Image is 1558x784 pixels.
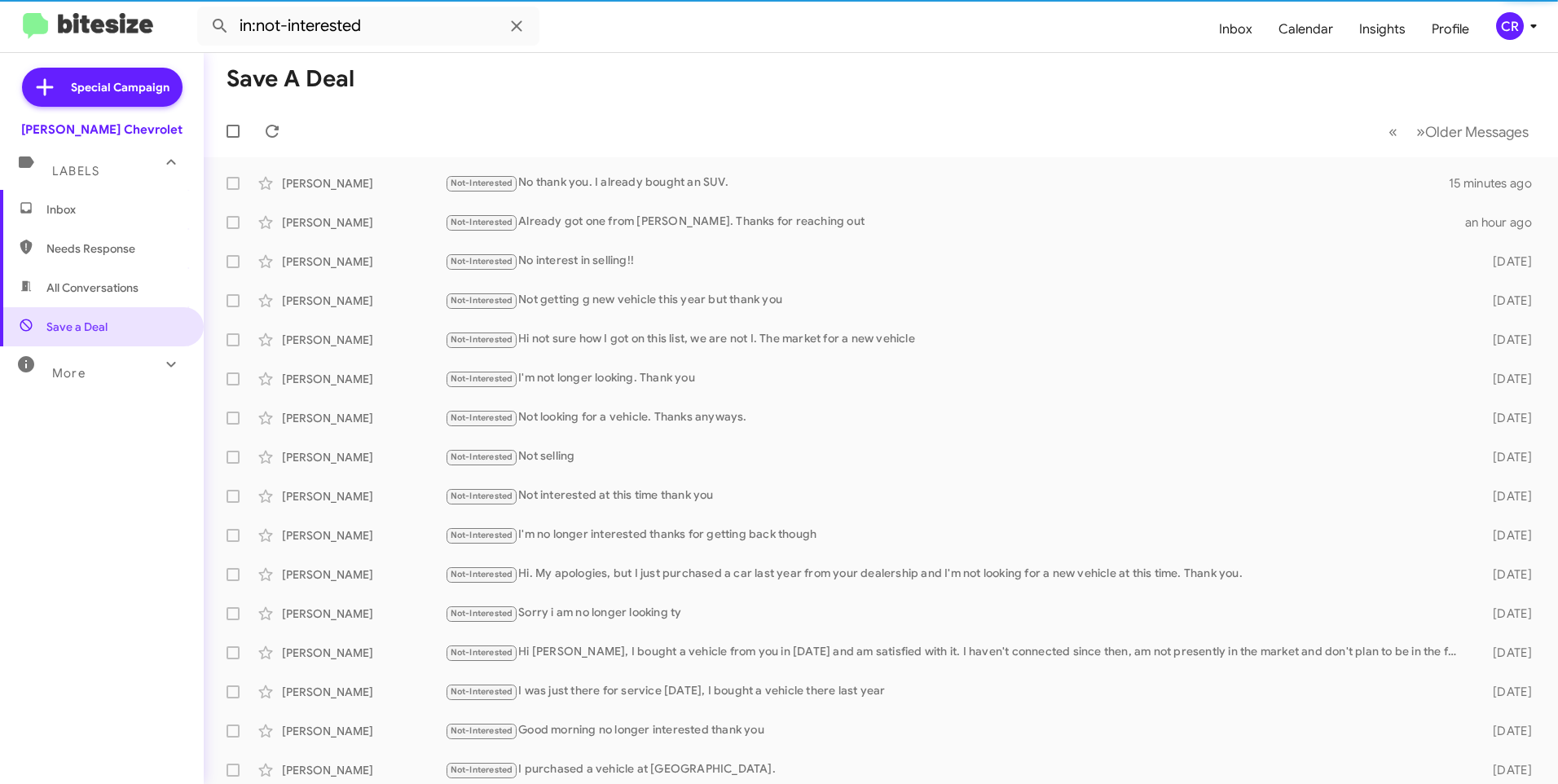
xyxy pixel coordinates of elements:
div: Not selling [445,447,1467,466]
span: Save a Deal [46,319,108,335]
span: Older Messages [1425,123,1529,141]
div: [PERSON_NAME] [282,253,445,270]
div: 15 minutes ago [1449,175,1545,192]
span: Not-Interested [451,686,513,697]
span: Not-Interested [451,569,513,579]
div: [PERSON_NAME] [282,449,445,465]
div: [PERSON_NAME] [282,332,445,348]
input: Search [197,7,539,46]
span: Not-Interested [451,412,513,423]
div: [PERSON_NAME] Chevrolet [21,121,183,138]
div: Already got one from [PERSON_NAME]. Thanks for reaching out [445,213,1465,231]
div: Good morning no longer interested thank you [445,721,1467,740]
div: [PERSON_NAME] [282,214,445,231]
div: [DATE] [1467,449,1545,465]
div: [PERSON_NAME] [282,645,445,661]
div: [DATE] [1467,410,1545,426]
span: All Conversations [46,280,139,296]
div: Not looking for a vehicle. Thanks anyways. [445,408,1467,427]
span: Not-Interested [451,256,513,266]
div: [PERSON_NAME] [282,566,445,583]
div: [DATE] [1467,762,1545,778]
div: [DATE] [1467,371,1545,387]
div: an hour ago [1465,214,1545,231]
span: Inbox [46,201,185,218]
div: CR [1496,12,1524,40]
a: Insights [1346,6,1419,53]
div: Hi not sure how I got on this list, we are not I. The market for a new vehicle [445,330,1467,349]
div: No interest in selling!! [445,252,1467,271]
a: Special Campaign [22,68,183,107]
div: [DATE] [1467,606,1545,622]
span: Not-Interested [451,608,513,619]
span: « [1389,121,1397,142]
span: Not-Interested [451,530,513,540]
a: Profile [1419,6,1482,53]
div: [DATE] [1467,566,1545,583]
div: [PERSON_NAME] [282,371,445,387]
span: » [1416,121,1425,142]
span: Not-Interested [451,334,513,345]
div: [PERSON_NAME] [282,410,445,426]
div: I'm no longer interested thanks for getting back though [445,526,1467,544]
a: Calendar [1265,6,1346,53]
button: CR [1482,12,1540,40]
span: Not-Interested [451,373,513,384]
h1: Save a Deal [227,66,354,92]
div: Hi [PERSON_NAME], I bought a vehicle from you in [DATE] and am satisfied with it. I haven't conne... [445,643,1467,662]
div: Not getting g new vehicle this year but thank you [445,291,1467,310]
span: Needs Response [46,240,185,257]
span: Not-Interested [451,764,513,775]
div: [PERSON_NAME] [282,606,445,622]
nav: Page navigation example [1380,115,1538,148]
div: Hi. My apologies, but I just purchased a car last year from your dealership and I'm not looking f... [445,565,1467,584]
span: Labels [52,164,99,178]
div: [PERSON_NAME] [282,527,445,544]
span: Not-Interested [451,451,513,462]
div: [PERSON_NAME] [282,723,445,739]
div: Sorry i am no longer looking ty [445,604,1467,623]
div: [DATE] [1467,253,1545,270]
button: Previous [1379,115,1407,148]
div: [DATE] [1467,332,1545,348]
span: Special Campaign [71,79,169,95]
div: [DATE] [1467,293,1545,309]
span: Not-Interested [451,178,513,188]
span: Not-Interested [451,647,513,658]
span: Not-Interested [451,217,513,227]
div: [PERSON_NAME] [282,684,445,700]
div: [DATE] [1467,645,1545,661]
button: Next [1406,115,1538,148]
div: [DATE] [1467,723,1545,739]
div: [PERSON_NAME] [282,293,445,309]
span: More [52,366,86,381]
div: I'm not longer looking. Thank you [445,369,1467,388]
div: Not interested at this time thank you [445,487,1467,505]
div: [DATE] [1467,488,1545,504]
div: No thank you. I already bought an SUV. [445,174,1449,192]
div: I was just there for service [DATE], I bought a vehicle there last year [445,682,1467,701]
span: Not-Interested [451,295,513,306]
span: Not-Interested [451,491,513,501]
div: [PERSON_NAME] [282,488,445,504]
div: [DATE] [1467,527,1545,544]
div: I purchased a vehicle at [GEOGRAPHIC_DATA]. [445,760,1467,779]
span: Not-Interested [451,725,513,736]
div: [PERSON_NAME] [282,762,445,778]
a: Inbox [1206,6,1265,53]
div: [DATE] [1467,684,1545,700]
div: [PERSON_NAME] [282,175,445,192]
